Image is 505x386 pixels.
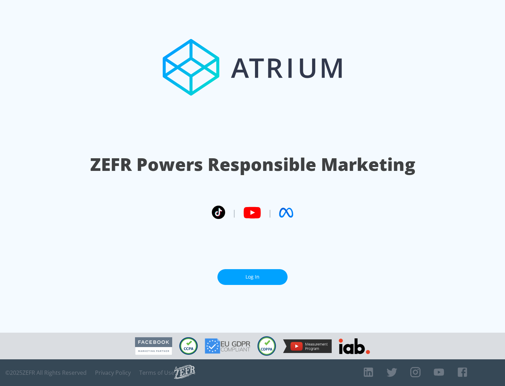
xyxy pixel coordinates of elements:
span: | [268,207,272,218]
img: YouTube Measurement Program [283,339,332,353]
img: GDPR Compliant [205,338,250,354]
img: IAB [339,338,370,354]
img: Facebook Marketing Partner [135,337,172,355]
img: COPPA Compliant [257,336,276,356]
img: CCPA Compliant [179,337,198,355]
a: Terms of Use [139,369,174,376]
a: Privacy Policy [95,369,131,376]
span: | [232,207,236,218]
span: © 2025 ZEFR All Rights Reserved [5,369,87,376]
a: Log In [217,269,288,285]
h1: ZEFR Powers Responsible Marketing [90,152,415,177]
